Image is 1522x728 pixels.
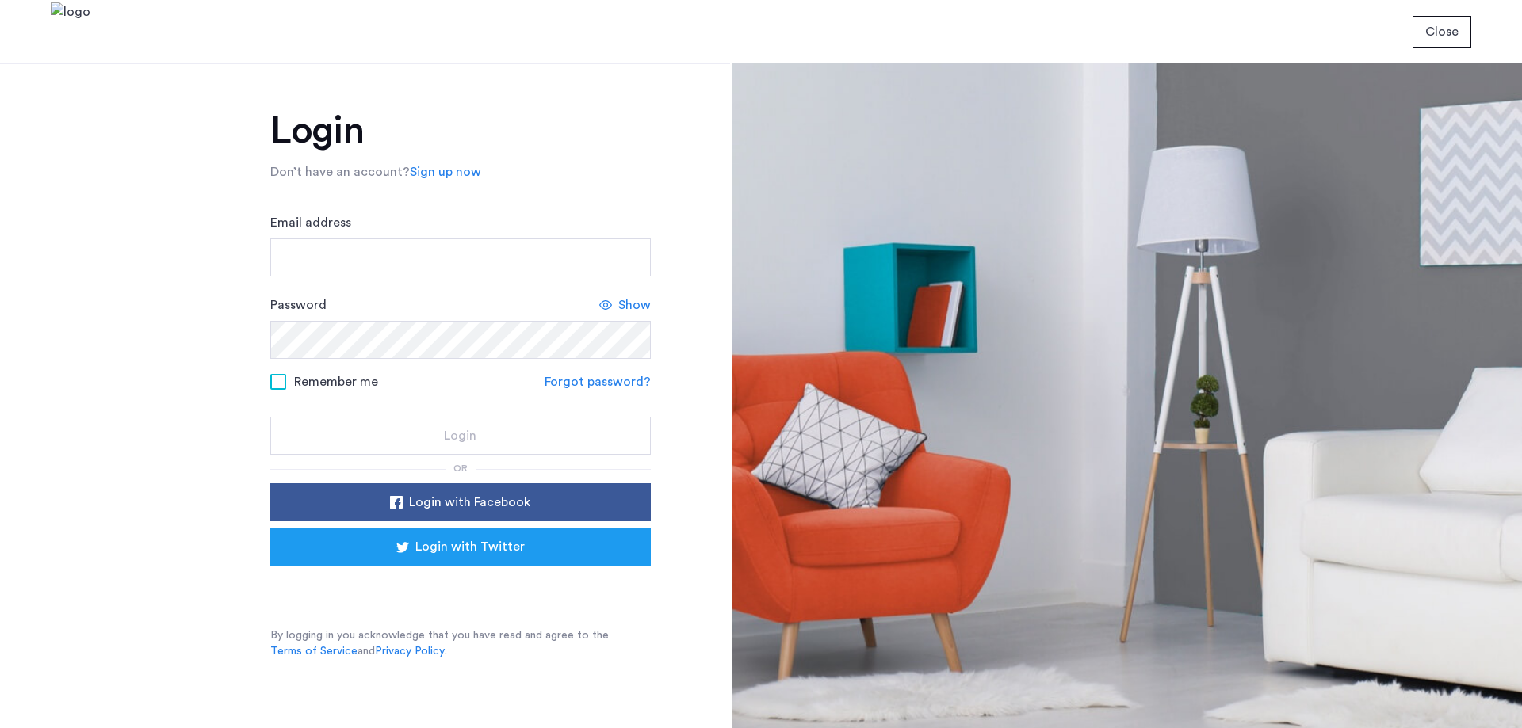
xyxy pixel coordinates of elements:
p: By logging in you acknowledge that you have read and agree to the and . [270,627,651,659]
span: Login with Facebook [409,493,530,512]
span: Show [618,295,651,314]
a: Privacy Policy [375,643,445,659]
img: logo [51,2,90,62]
a: Sign up now [410,162,481,181]
a: Forgot password? [545,372,651,391]
span: Login [444,426,476,445]
span: Don’t have an account? [270,166,410,178]
label: Password [270,295,327,314]
a: Terms of Service [270,643,358,659]
label: Email address [270,213,351,232]
span: or [453,463,468,473]
button: button [270,483,651,521]
button: button [270,417,651,455]
h1: Login [270,112,651,150]
span: Close [1425,22,1459,41]
span: Remember me [294,372,378,391]
span: Login with Twitter [415,537,525,556]
button: button [270,528,651,566]
button: button [1413,16,1471,48]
